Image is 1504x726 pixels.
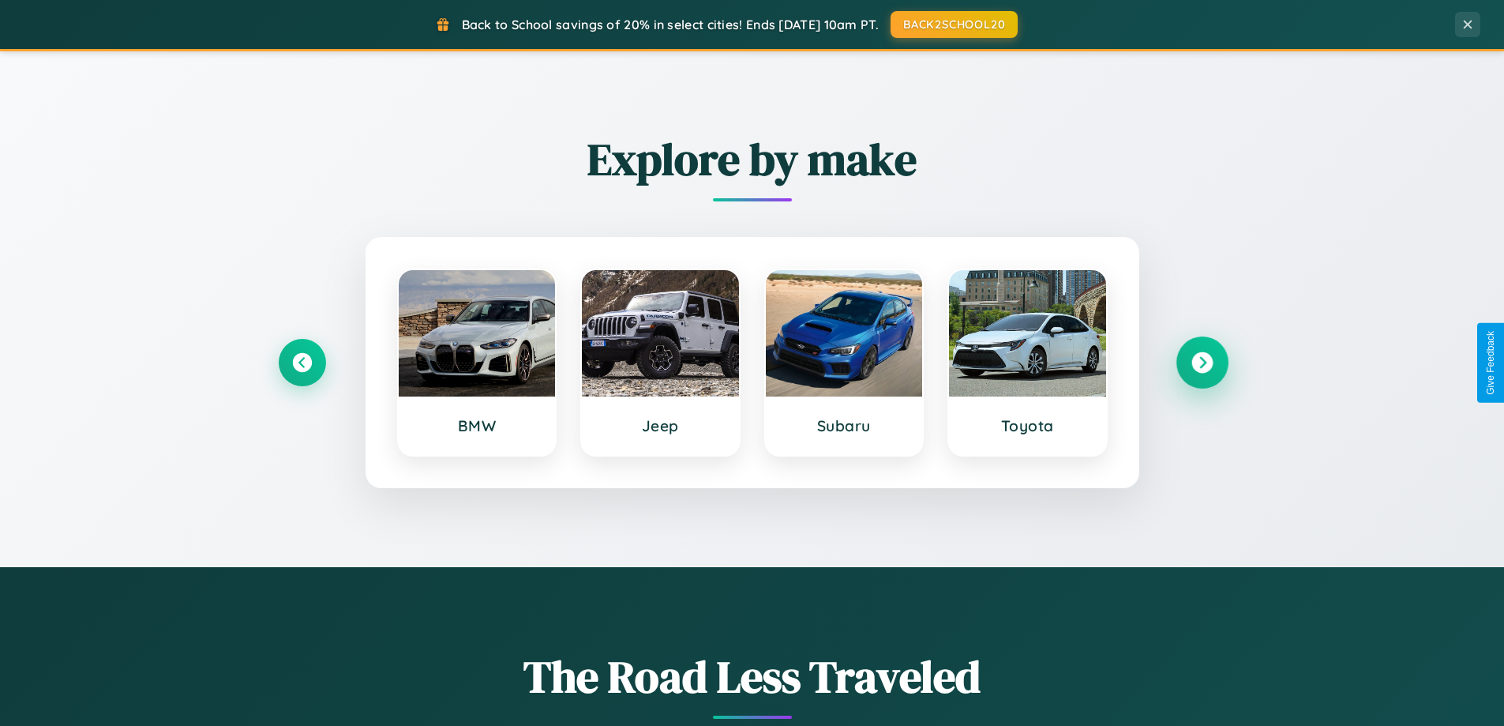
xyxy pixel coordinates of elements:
[965,416,1090,435] h3: Toyota
[1485,331,1496,395] div: Give Feedback
[414,416,540,435] h3: BMW
[279,129,1226,190] h2: Explore by make
[462,17,879,32] span: Back to School savings of 20% in select cities! Ends [DATE] 10am PT.
[279,646,1226,707] h1: The Road Less Traveled
[598,416,723,435] h3: Jeep
[782,416,907,435] h3: Subaru
[891,11,1018,38] button: BACK2SCHOOL20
